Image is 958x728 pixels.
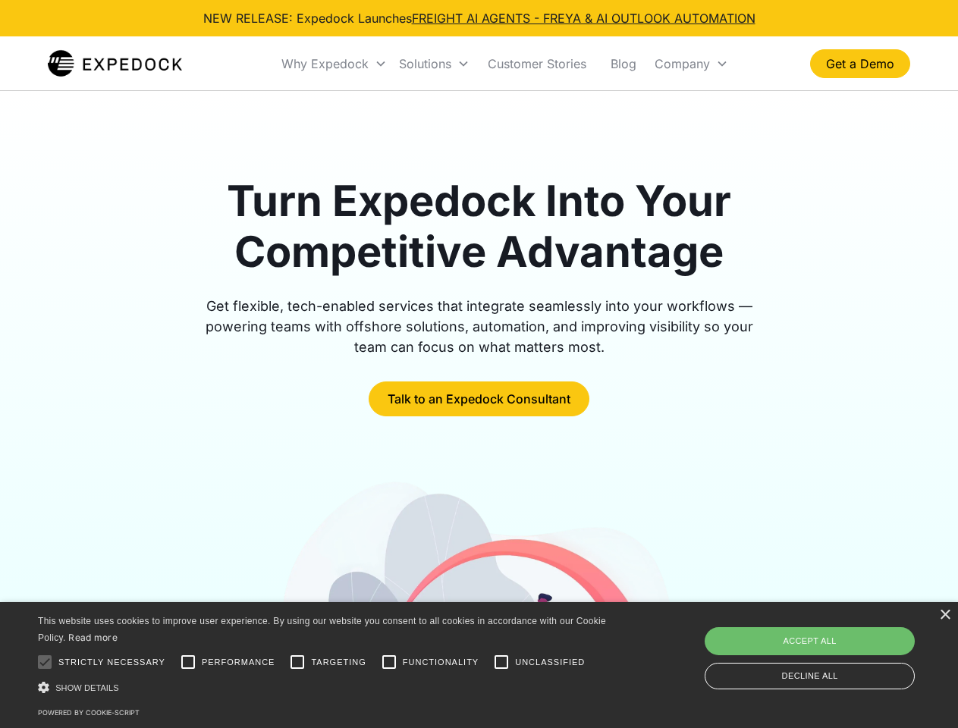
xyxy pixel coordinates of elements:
[311,656,366,669] span: Targeting
[369,381,589,416] a: Talk to an Expedock Consultant
[58,656,165,669] span: Strictly necessary
[188,296,771,357] div: Get flexible, tech-enabled services that integrate seamlessly into your workflows — powering team...
[393,38,476,89] div: Solutions
[38,616,606,644] span: This website uses cookies to improve user experience. By using our website you consent to all coo...
[412,11,755,26] a: FREIGHT AI AGENTS - FREYA & AI OUTLOOK AUTOMATION
[403,656,479,669] span: Functionality
[48,49,182,79] img: Expedock Logo
[275,38,393,89] div: Why Expedock
[649,38,734,89] div: Company
[38,708,140,717] a: Powered by cookie-script
[515,656,585,669] span: Unclassified
[55,683,119,692] span: Show details
[188,176,771,278] h1: Turn Expedock Into Your Competitive Advantage
[281,56,369,71] div: Why Expedock
[655,56,710,71] div: Company
[810,49,910,78] a: Get a Demo
[476,38,598,89] a: Customer Stories
[202,656,275,669] span: Performance
[68,632,118,643] a: Read more
[203,9,755,27] div: NEW RELEASE: Expedock Launches
[38,679,611,695] div: Show details
[705,564,958,728] iframe: Chat Widget
[399,56,451,71] div: Solutions
[48,49,182,79] a: home
[598,38,649,89] a: Blog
